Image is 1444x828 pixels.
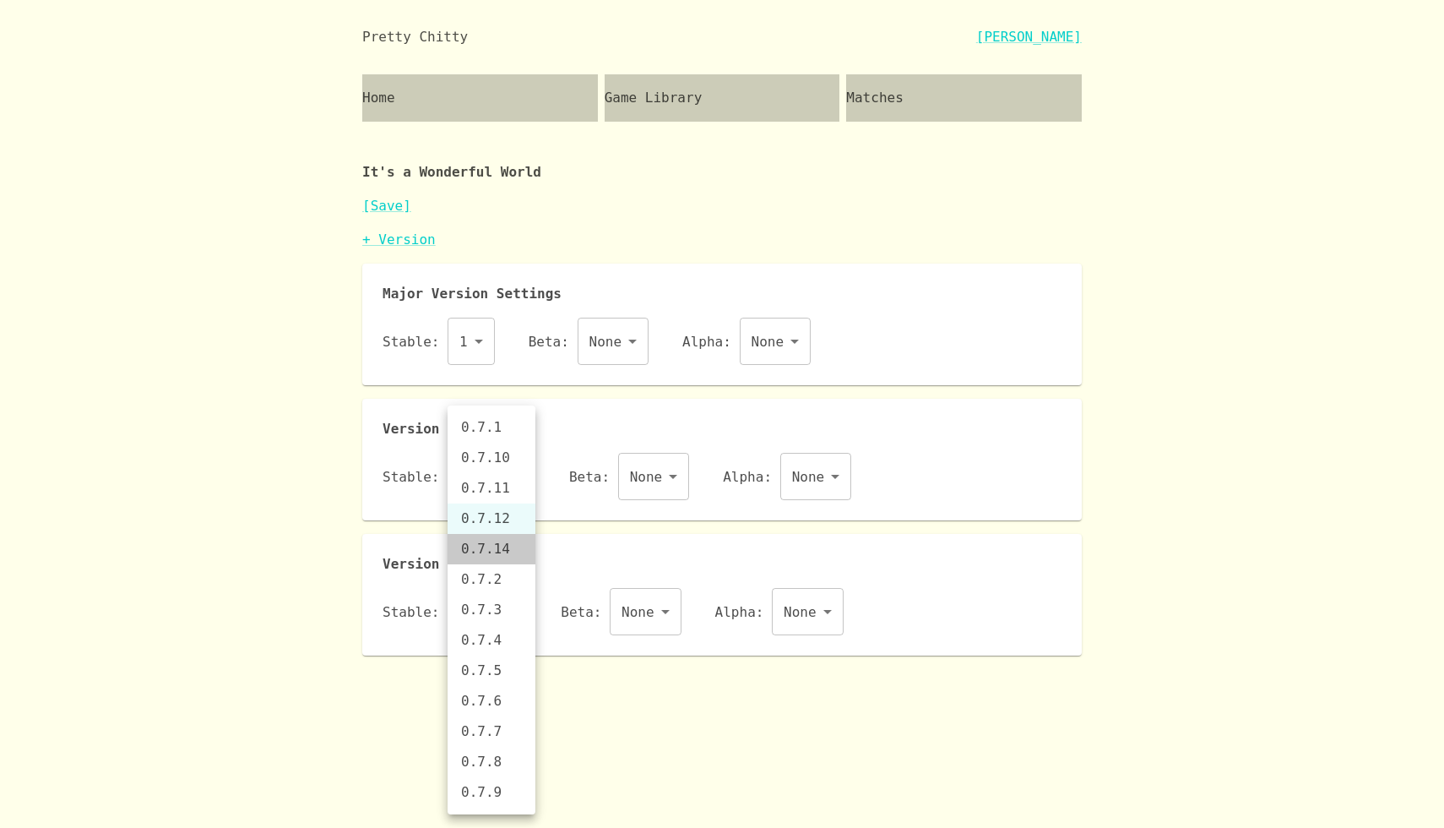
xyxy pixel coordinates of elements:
[448,412,535,443] li: 0.7.1
[448,534,535,564] li: 0.7.14
[448,747,535,777] li: 0.7.8
[448,504,535,534] li: 0.7.12
[448,443,535,473] li: 0.7.10
[448,716,535,747] li: 0.7.7
[448,564,535,595] li: 0.7.2
[448,686,535,716] li: 0.7.6
[448,595,535,625] li: 0.7.3
[448,625,535,656] li: 0.7.4
[448,473,535,504] li: 0.7.11
[448,777,535,808] li: 0.7.9
[448,656,535,686] li: 0.7.5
